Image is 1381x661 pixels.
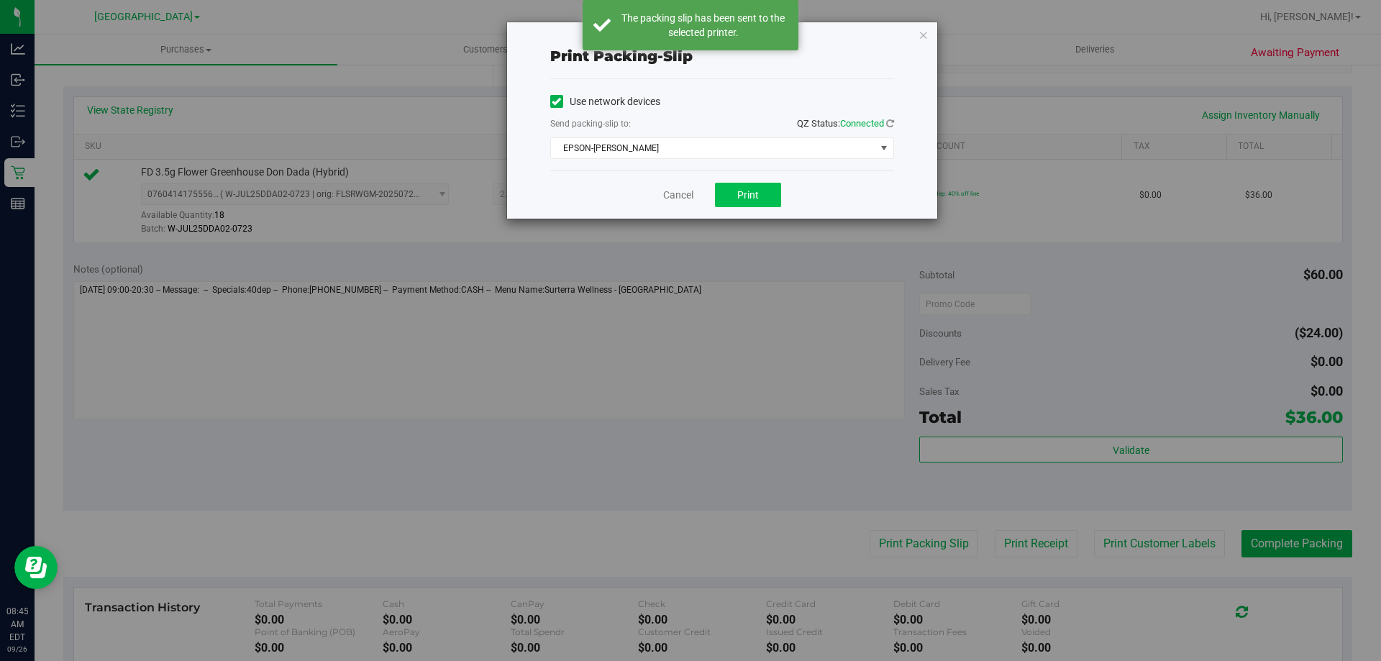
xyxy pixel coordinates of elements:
[14,546,58,589] iframe: Resource center
[797,118,894,129] span: QZ Status:
[619,11,788,40] div: The packing slip has been sent to the selected printer.
[715,183,781,207] button: Print
[875,138,893,158] span: select
[550,94,660,109] label: Use network devices
[551,138,875,158] span: EPSON-[PERSON_NAME]
[737,189,759,201] span: Print
[663,188,693,203] a: Cancel
[550,47,693,65] span: Print packing-slip
[550,117,631,130] label: Send packing-slip to:
[840,118,884,129] span: Connected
